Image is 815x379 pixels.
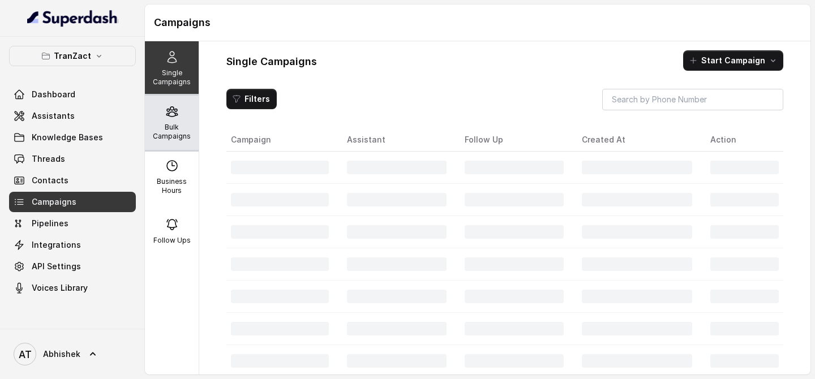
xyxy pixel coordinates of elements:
a: Voices Library [9,278,136,298]
span: Pipelines [32,218,68,229]
a: Contacts [9,170,136,191]
button: Start Campaign [683,50,783,71]
img: light.svg [27,9,118,27]
p: Business Hours [149,177,194,195]
span: Voices Library [32,282,88,294]
h1: Single Campaigns [226,53,317,71]
a: API Settings [9,256,136,277]
th: Action [701,128,783,152]
a: Knowledge Bases [9,127,136,148]
span: API Settings [32,261,81,272]
text: AT [19,348,32,360]
span: Campaigns [32,196,76,208]
span: Threads [32,153,65,165]
h1: Campaigns [154,14,801,32]
a: Pipelines [9,213,136,234]
a: Integrations [9,235,136,255]
a: Assistants [9,106,136,126]
button: Filters [226,89,277,109]
span: Knowledge Bases [32,132,103,143]
p: Bulk Campaigns [149,123,194,141]
a: Threads [9,149,136,169]
th: Follow Up [456,128,573,152]
p: Follow Ups [153,236,191,245]
a: Abhishek [9,338,136,370]
span: Abhishek [43,348,80,360]
a: Campaigns [9,192,136,212]
button: TranZact [9,46,136,66]
p: TranZact [54,49,91,63]
input: Search by Phone Number [602,89,783,110]
span: Assistants [32,110,75,122]
span: Dashboard [32,89,75,100]
span: Integrations [32,239,81,251]
a: Dashboard [9,84,136,105]
th: Created At [573,128,701,152]
p: Single Campaigns [149,68,194,87]
th: Assistant [338,128,456,152]
span: Contacts [32,175,68,186]
th: Campaign [226,128,338,152]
